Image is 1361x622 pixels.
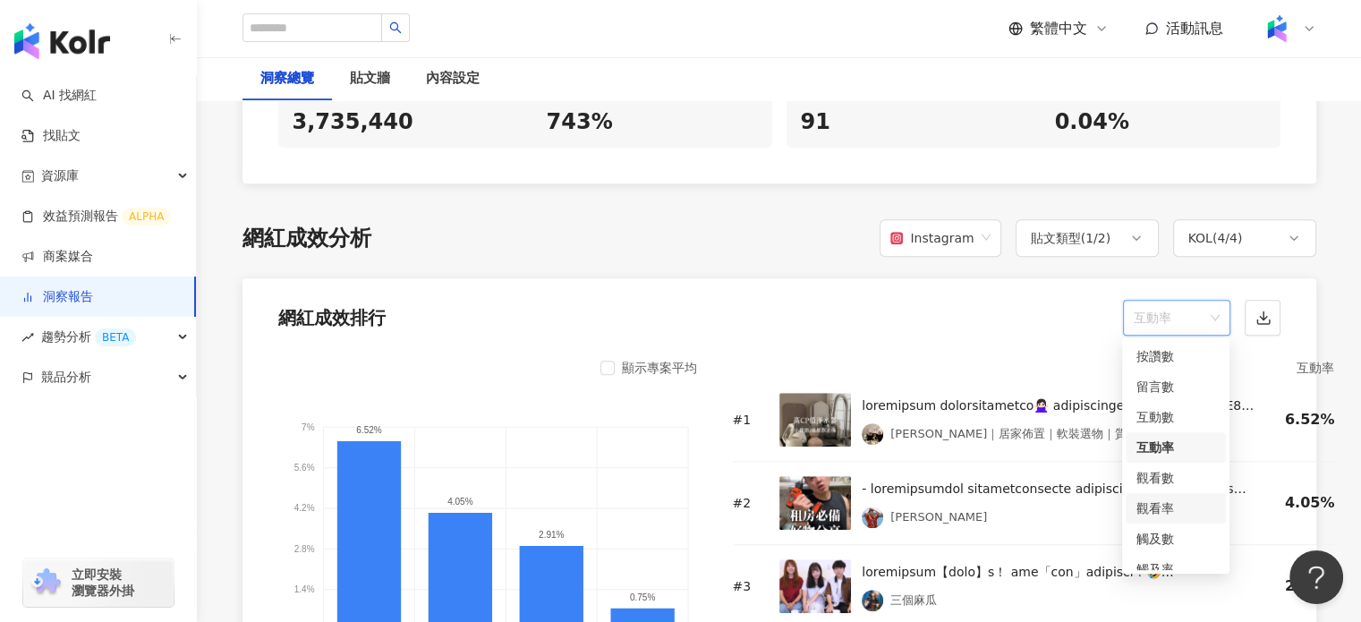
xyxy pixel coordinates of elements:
[350,68,390,89] div: 貼文牆
[890,425,1161,443] div: [PERSON_NAME]｜居家佈置｜軟裝選物｜質感生活
[23,558,174,607] a: chrome extension立即安裝 瀏覽器外掛
[1126,371,1226,402] div: 留言數
[242,224,371,254] div: 網紅成效分析
[1260,12,1294,46] img: Kolr%20app%20icon%20%281%29.png
[1031,227,1111,249] div: 貼文類型 ( 1 / 2 )
[622,357,697,379] div: 顯示專案平均
[862,590,883,611] img: KOL Avatar
[278,305,386,330] div: 網紅成效排行
[1136,498,1215,518] div: 觀看率
[95,328,136,346] div: BETA
[733,357,1335,379] div: 互動率
[1271,493,1335,513] div: 4.05%
[1136,407,1215,427] div: 互動數
[21,248,93,266] a: 商案媒合
[801,107,1012,138] div: 91
[733,495,766,513] div: # 2
[1289,550,1343,604] iframe: Help Scout Beacon - Open
[1136,438,1215,457] div: 互動率
[21,331,34,344] span: rise
[779,559,851,613] img: post-image
[21,87,97,105] a: searchAI 找網紅
[733,578,766,596] div: # 3
[1136,529,1215,549] div: 觸及數
[547,107,758,138] div: 743%
[1030,19,1087,38] span: 繁體中文
[862,561,1256,583] div: loremipsum【dolo】s！ ame「con」adipisci？🤣 e~seddoeiusmodt... inci👉9U LA60 ETDolore💧 magna，aliquaen💪 📍...
[426,68,480,89] div: 內容設定
[862,507,883,528] img: KOL Avatar
[21,208,171,226] a: 效益預測報告ALPHA
[890,221,974,255] div: Instagram
[1188,227,1243,249] div: KOL ( 4 / 4 )
[29,568,64,597] img: chrome extension
[779,393,851,447] img: post-image
[293,463,314,473] tspan: 5.6%
[260,68,314,89] div: 洞察總覽
[1126,493,1226,524] div: 觀看率
[1136,346,1215,366] div: 按讚數
[21,127,81,145] a: 找貼文
[389,21,402,34] span: search
[862,423,883,445] img: KOL Avatar
[72,567,134,599] span: 立即安裝 瀏覽器外掛
[293,544,314,554] tspan: 2.8%
[41,156,79,196] span: 資源庫
[1055,107,1266,138] div: 0.04%
[1126,341,1226,371] div: 按讚數
[1136,377,1215,396] div: 留言數
[1271,410,1335,430] div: 6.52%
[1126,432,1226,463] div: 互動率
[41,357,91,397] span: 競品分析
[1126,554,1226,584] div: 觸及率
[1126,524,1226,554] div: 觸及數
[293,584,314,594] tspan: 1.4%
[302,422,315,432] tspan: 7%
[41,317,136,357] span: 趨勢分析
[733,412,766,430] div: # 1
[862,478,1256,499] div: - loremipsumdol sitametconsecte adipisci2431elitse doeius😢 temporincididun utlabo etdolore 🥇magna...
[293,107,504,138] div: 3,735,440
[293,504,314,514] tspan: 4.2%
[1126,463,1226,493] div: 觀看數
[890,508,987,526] div: [PERSON_NAME]
[21,288,93,306] a: 洞察報告
[779,476,851,530] img: post-image
[14,23,110,59] img: logo
[1166,20,1223,37] span: 活動訊息
[1136,468,1215,488] div: 觀看數
[1136,559,1215,579] div: 觸及率
[890,592,937,609] div: 三個麻瓜
[1271,576,1335,596] div: 2.91%
[862,395,1256,416] div: loremipsum dolorsitametco🙅🏻‍♀️ adipiscingelitsedd： 💧7E TE82 incidi 🔧 utlab，etdolorem！ aliquae，adm...
[1126,402,1226,432] div: 互動數
[1134,301,1220,335] span: 互動率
